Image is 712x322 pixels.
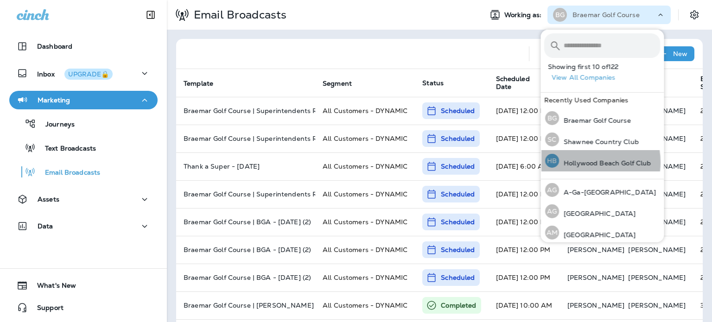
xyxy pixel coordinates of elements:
p: [PERSON_NAME] [567,302,625,309]
p: Scheduled [441,245,475,254]
p: Journeys [36,120,75,129]
p: Braemar Golf Course | BGA - Sept 2025 (2) [184,274,308,281]
p: [PERSON_NAME] [628,246,686,253]
p: New [673,50,687,57]
p: Marketing [38,96,70,104]
span: Working as: [504,11,544,19]
p: Text Broadcasts [36,145,96,153]
span: Segment [323,80,352,88]
p: Scheduled [441,217,475,227]
button: Support [9,298,158,317]
div: SC [545,133,559,146]
p: [PERSON_NAME] [628,274,686,281]
p: Thank a Super - September 2025 [184,163,308,170]
span: Status [422,79,444,87]
button: Dashboard [9,37,158,56]
span: All Customers - DYNAMIC [323,301,407,309]
td: [DATE] 12:00 PM [489,236,560,264]
span: Template [184,79,225,88]
button: AG[GEOGRAPHIC_DATA] [540,201,664,222]
span: Template [184,80,213,88]
button: Data [9,217,158,235]
div: AM [545,226,559,240]
td: [DATE] 12:00 PM [489,208,560,236]
p: Scheduled [441,189,475,199]
td: [DATE] 12:00 PM [489,125,560,152]
span: Segment [323,79,364,88]
div: BG [553,8,567,22]
td: [DATE] 12:00 PM [489,97,560,125]
p: Braemar Golf Course | BGA - Sept 2025 (2) [184,218,308,226]
td: [DATE] 6:00 AM [489,152,560,180]
span: All Customers - DYNAMIC [323,246,407,254]
p: Completed [441,301,476,310]
button: AGA-Ga-[GEOGRAPHIC_DATA] [540,179,664,201]
span: All Customers - DYNAMIC [323,107,407,115]
p: Email Broadcasts [36,169,100,177]
button: What's New [9,276,158,295]
span: Scheduled Date [496,75,544,91]
div: AG [545,204,559,218]
td: [DATE] 10:00 AM [489,291,560,319]
p: Braemar Golf Course | Superintendents Revenge - October 2025 [184,190,308,198]
p: Dashboard [37,43,72,50]
button: InboxUPGRADE🔒 [9,64,158,82]
button: Assets [9,190,158,208]
span: All Customers - DYNAMIC [323,134,407,143]
button: View All Companies [548,70,664,85]
button: Collapse Sidebar [138,6,164,24]
p: [PERSON_NAME] [567,246,625,253]
p: Braemar Golf Course | Superintendents Revenge - October 2025 [184,135,308,142]
p: [GEOGRAPHIC_DATA] [559,210,636,217]
button: Marketing [9,91,158,109]
button: Journeys [9,114,158,133]
p: Braemar Golf Course [572,11,640,19]
td: [DATE] 12:00 PM [489,264,560,291]
p: Scheduled [441,106,475,115]
div: Recently Used Companies [540,93,664,107]
span: Scheduled Date [496,75,556,91]
button: Settings [686,6,703,23]
p: Scheduled [441,162,475,171]
span: All Customers - DYNAMIC [323,273,407,282]
div: AG [545,183,559,197]
p: Showing first 10 of 122 [548,63,664,70]
span: All Customers - DYNAMIC [323,162,407,170]
button: BGBraemar Golf Course [540,107,664,129]
p: Braemar Golf Course [559,117,631,124]
span: All Customers - DYNAMIC [323,190,407,198]
button: UPGRADE🔒 [64,69,113,80]
p: A-Ga-[GEOGRAPHIC_DATA] [559,189,656,196]
div: HB [545,154,559,168]
p: Email Broadcasts [190,8,286,22]
p: [PERSON_NAME] [567,274,625,281]
p: Braemar Golf Course | Superintendents Revenge - October 2025 [184,107,308,114]
p: Shawnee Country Club [559,138,639,145]
p: Scheduled [441,273,475,282]
button: AM[GEOGRAPHIC_DATA] [540,222,664,243]
td: [DATE] 12:00 PM [489,180,560,208]
span: Support [28,304,64,315]
button: Email Broadcasts [9,162,158,182]
p: Scheduled [441,134,475,143]
p: Braemar Golf Course | BGA - Sept 2025 (2) [184,246,308,253]
span: All Customers - DYNAMIC [323,218,407,226]
button: Search Email Broadcasts [537,44,555,63]
button: HBHollywood Beach Golf Club [540,150,664,171]
p: [GEOGRAPHIC_DATA] [559,231,636,239]
div: BG [545,111,559,125]
div: UPGRADE🔒 [68,71,109,77]
p: Inbox [37,69,113,78]
p: Braemar Golf Course | Scotty Cameron Event 2025 - 9/23 [184,302,308,309]
span: What's New [28,282,76,293]
p: Hollywood Beach Golf Club [559,159,651,167]
p: [PERSON_NAME] [628,302,686,309]
p: Assets [38,196,59,203]
p: Data [38,222,53,230]
button: SCShawnee Country Club [540,129,664,150]
button: Text Broadcasts [9,138,158,158]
